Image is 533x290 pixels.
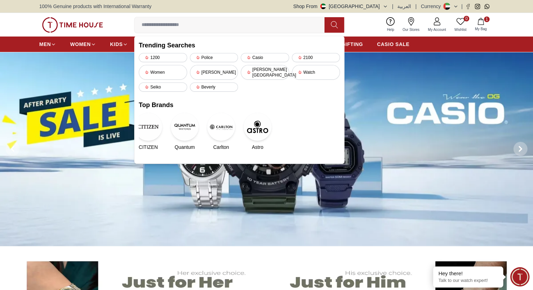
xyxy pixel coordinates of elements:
[175,144,195,151] span: Quantum
[42,17,103,33] img: ...
[139,113,158,151] a: CITIZENCITIZEN
[292,65,340,80] div: Watch
[39,3,151,10] span: 100% Genuine products with International Warranty
[415,3,417,10] span: |
[484,4,490,9] a: Whatsapp
[134,113,162,141] img: CITIZEN
[139,53,187,62] div: 1200
[464,16,469,21] span: 0
[484,17,490,22] span: 1
[39,38,56,51] a: MEN
[320,4,326,9] img: United Arab Emirates
[110,38,128,51] a: KIDS
[252,144,264,151] span: Astro
[190,83,238,92] div: Beverly
[461,3,463,10] span: |
[397,3,411,10] button: العربية
[377,41,410,48] span: CASIO SALE
[341,38,363,51] a: GIFTING
[175,113,194,151] a: QuantumQuantum
[213,144,229,151] span: Carlton
[341,41,363,48] span: GIFTING
[70,38,96,51] a: WOMEN
[293,3,388,10] button: Shop From[GEOGRAPHIC_DATA]
[398,16,424,34] a: Our Stores
[139,40,340,50] h2: Trending Searches
[139,65,187,80] div: Women
[438,270,498,277] div: Hey there!
[171,113,199,141] img: Quantum
[450,16,471,34] a: 0Wishlist
[392,3,394,10] span: |
[471,17,491,33] button: 1My Bag
[384,27,397,32] span: Help
[70,41,91,48] span: WOMEN
[241,65,289,80] div: [PERSON_NAME][GEOGRAPHIC_DATA]
[39,41,51,48] span: MEN
[207,113,235,141] img: Carlton
[377,38,410,51] a: CASIO SALE
[383,16,398,34] a: Help
[139,83,187,92] div: Seiko
[472,26,490,32] span: My Bag
[212,113,231,151] a: CarltonCarlton
[241,53,289,62] div: Casio
[438,278,498,284] p: Talk to our watch expert!
[190,53,238,62] div: Police
[110,41,123,48] span: KIDS
[292,53,340,62] div: 2100
[400,27,422,32] span: Our Stores
[244,113,272,141] img: Astro
[139,144,158,151] span: CITIZEN
[465,4,471,9] a: Facebook
[248,113,267,151] a: AstroAstro
[510,267,529,286] div: Chat Widget
[190,65,238,80] div: [PERSON_NAME]
[475,4,480,9] a: Instagram
[425,27,449,32] span: My Account
[452,27,469,32] span: Wishlist
[139,100,340,110] h2: Top Brands
[421,3,444,10] div: Currency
